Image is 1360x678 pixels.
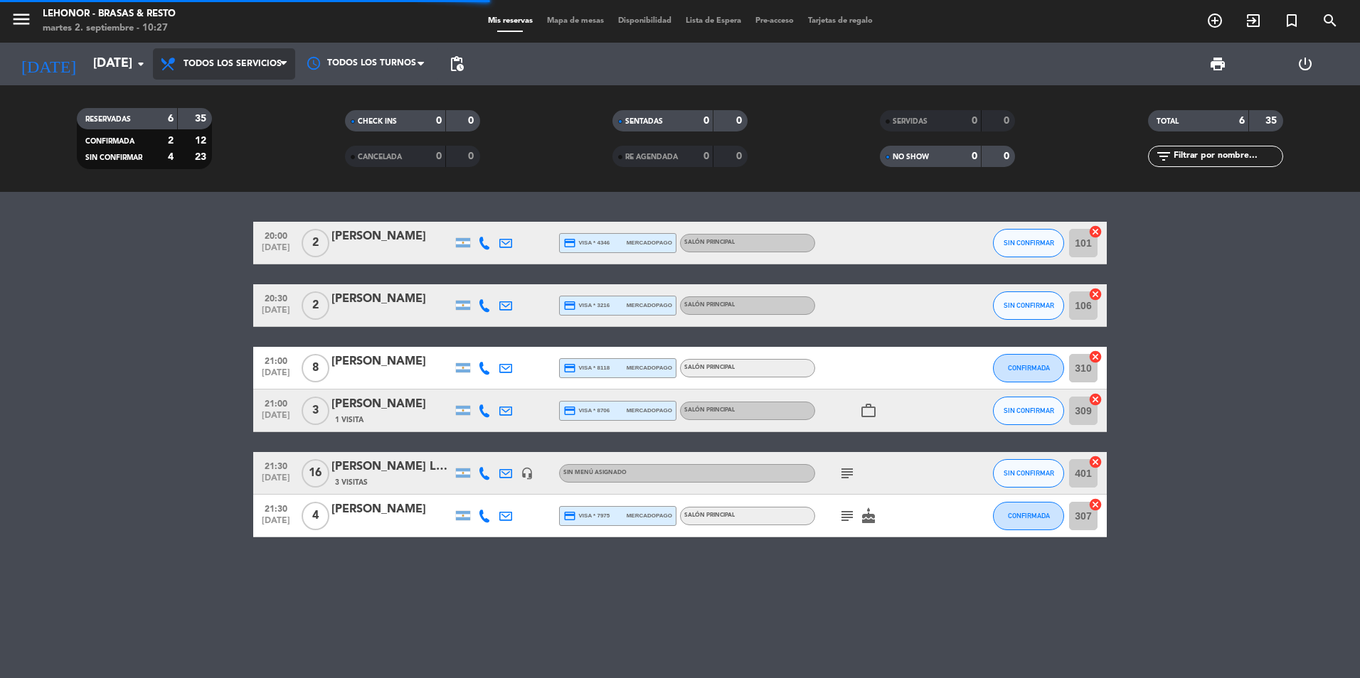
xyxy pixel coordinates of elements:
div: martes 2. septiembre - 10:27 [43,21,176,36]
i: credit_card [563,299,576,312]
span: [DATE] [258,411,294,427]
strong: 6 [1239,116,1245,126]
i: menu [11,9,32,30]
strong: 0 [468,151,477,161]
i: power_settings_new [1297,55,1314,72]
span: visa * 3216 [563,299,610,312]
span: visa * 8706 [563,404,610,417]
i: exit_to_app [1245,12,1262,29]
strong: 0 [468,116,477,126]
span: visa * 7975 [563,510,610,522]
div: [PERSON_NAME] [331,227,452,246]
span: pending_actions [448,55,465,72]
div: [PERSON_NAME] [331,500,452,519]
button: SIN CONFIRMAR [993,459,1064,488]
span: Todos los servicios [184,59,282,69]
span: SIN CONFIRMAR [1004,469,1054,477]
i: subject [839,507,856,524]
strong: 2 [168,136,174,146]
i: subject [839,465,856,482]
strong: 0 [972,116,977,126]
span: SALÓN PRINCIPAL [684,240,735,245]
div: Lehonor - Brasas & Resto [43,7,176,21]
button: SIN CONFIRMAR [993,397,1064,425]
span: 20:00 [258,227,294,243]
i: cancel [1088,225,1103,239]
span: CONFIRMADA [1008,512,1050,520]
span: 3 [302,397,329,425]
span: 21:30 [258,500,294,516]
span: [DATE] [258,368,294,384]
span: SALÓN PRINCIPAL [684,407,735,413]
span: 2 [302,229,329,257]
div: LOG OUT [1262,43,1350,85]
strong: 6 [168,114,174,124]
span: 8 [302,354,329,382]
span: TOTAL [1157,118,1179,125]
i: cancel [1088,497,1103,512]
div: [PERSON_NAME] [331,395,452,414]
span: 4 [302,502,329,530]
strong: 35 [195,114,209,124]
span: SIN CONFIRMAR [85,154,142,161]
span: RESERVADAS [85,116,131,123]
button: SIN CONFIRMAR [993,229,1064,257]
span: SALÓN PRINCIPAL [684,302,735,308]
i: cake [860,507,877,524]
span: 21:00 [258,394,294,411]
i: credit_card [563,510,576,522]
span: CANCELADA [358,154,402,161]
span: 21:30 [258,457,294,473]
span: CONFIRMADA [85,138,134,145]
strong: 0 [436,151,442,161]
i: cancel [1088,455,1103,469]
strong: 23 [195,152,209,162]
i: credit_card [563,237,576,249]
span: [DATE] [258,243,294,259]
i: cancel [1088,350,1103,364]
span: mercadopago [627,238,672,247]
i: turned_in_not [1283,12,1300,29]
span: Sin menú asignado [563,470,627,475]
button: CONFIRMADA [993,502,1064,530]
i: filter_list [1155,148,1172,165]
span: SENTADAS [625,118,663,125]
button: menu [11,9,32,35]
i: [DATE] [11,48,86,80]
span: [DATE] [258,473,294,490]
span: CONFIRMADA [1008,364,1050,372]
span: Pre-acceso [748,17,801,25]
span: CHECK INS [358,118,397,125]
span: Mis reservas [481,17,540,25]
button: CONFIRMADA [993,354,1064,382]
strong: 0 [736,116,745,126]
i: headset_mic [521,467,533,480]
strong: 4 [168,152,174,162]
span: 2 [302,291,329,320]
strong: 0 [736,151,745,161]
div: [PERSON_NAME] [331,353,452,371]
span: SERVIDAS [893,118,928,125]
div: [PERSON_NAME] [331,290,452,308]
span: SALÓN PRINCIPAL [684,512,735,518]
input: Filtrar por nombre... [1172,149,1282,164]
span: Lista de Espera [679,17,748,25]
i: add_circle_outline [1206,12,1223,29]
i: work_outline [860,402,877,419]
span: Tarjetas de regalo [801,17,880,25]
strong: 0 [703,151,709,161]
button: SIN CONFIRMAR [993,291,1064,320]
span: Disponibilidad [611,17,679,25]
i: cancel [1088,287,1103,301]
span: NO SHOW [893,154,929,161]
span: mercadopago [627,406,672,415]
strong: 0 [1004,151,1012,161]
i: arrow_drop_down [132,55,149,72]
div: [PERSON_NAME] LAB. [GEOGRAPHIC_DATA] [331,458,452,476]
span: [DATE] [258,306,294,322]
span: Mapa de mesas [540,17,611,25]
span: 21:00 [258,352,294,368]
strong: 0 [436,116,442,126]
span: print [1209,55,1226,72]
span: mercadopago [627,301,672,310]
